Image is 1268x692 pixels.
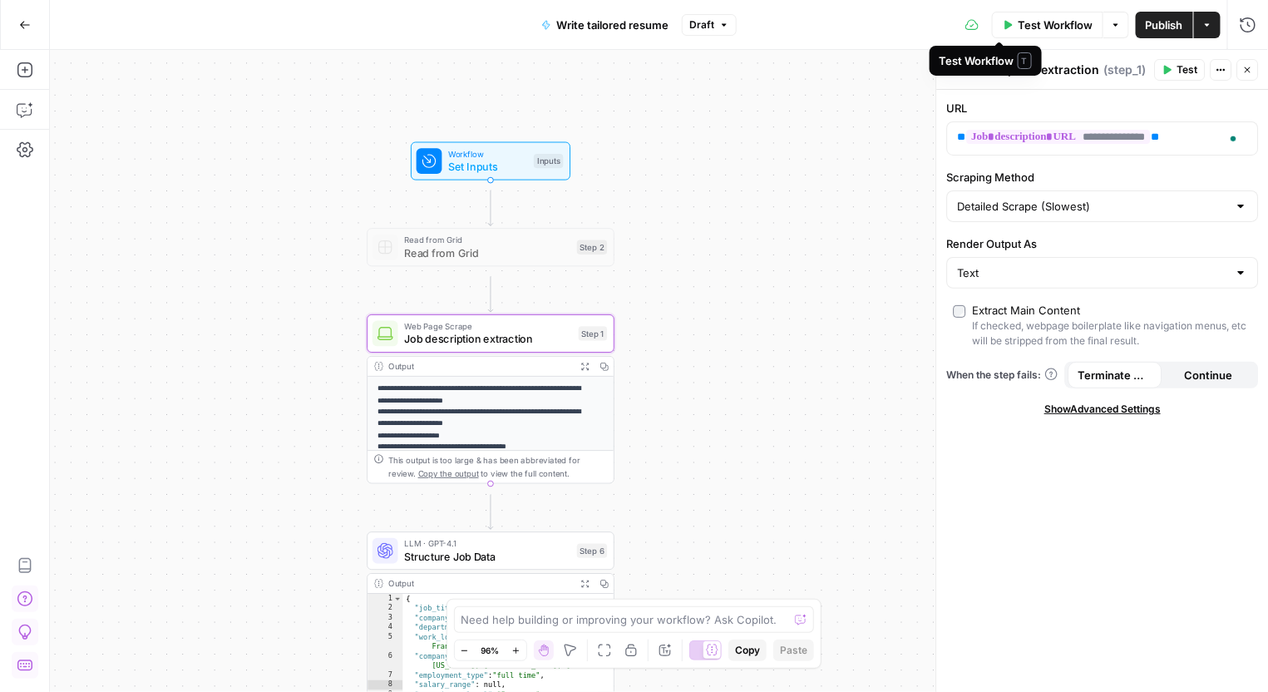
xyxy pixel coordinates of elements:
button: Test [1155,59,1206,81]
div: 7 [368,670,402,680]
span: Write tailored resume [556,17,669,33]
input: Detailed Scrape (Slowest) [958,198,1228,215]
span: T [1018,52,1032,69]
span: Paste [780,643,807,658]
div: Step 6 [577,544,608,558]
g: Edge from start to step_2 [488,190,493,226]
div: Inputs [534,154,564,168]
span: ( step_1 ) [1104,62,1147,78]
g: Edge from step_2 to step_1 [488,277,493,313]
span: Read from Grid [404,234,570,246]
div: 6 [368,651,402,670]
span: Read from Grid [404,245,570,260]
span: Publish [1146,17,1183,33]
div: Read from GridRead from GridStep 2 [367,228,614,266]
label: Scraping Method [947,169,1259,185]
span: Show Advanced Settings [1044,402,1161,417]
div: Step 2 [577,240,608,255]
div: WorkflowSet InputsInputs [367,142,614,180]
span: LLM · GPT-4.1 [404,537,570,550]
span: Workflow [448,147,527,160]
div: 3 [368,613,402,623]
a: When the step fails: [947,368,1058,383]
label: Render Output As [947,235,1259,252]
span: Test Workflow [1018,17,1093,33]
span: Copy [735,643,760,658]
button: Test Workflow [992,12,1103,38]
div: If checked, webpage boilerplate like navigation menus, etc will be stripped from the final result. [973,319,1252,348]
label: URL [947,100,1259,116]
span: Copy the output [418,468,479,478]
input: Extract Main ContentIf checked, webpage boilerplate like navigation menus, etc will be stripped f... [954,305,966,318]
div: Extract Main Content [973,302,1081,319]
input: Text [958,264,1228,281]
span: Terminate Workflow [1078,367,1152,383]
g: Edge from step_1 to step_6 [488,495,493,530]
textarea: Job description extraction [948,62,1100,78]
span: 96% [481,644,500,657]
div: 5 [368,632,402,651]
button: Publish [1136,12,1193,38]
span: Set Inputs [448,159,527,175]
button: Draft [682,14,737,36]
div: 8 [368,680,402,690]
button: Copy [728,640,767,661]
span: Structure Job Data [404,549,570,565]
button: Paste [773,640,814,661]
button: Continue [1162,362,1256,388]
div: Output [388,577,570,590]
span: Test [1177,62,1198,77]
span: Draft [689,17,714,32]
span: Web Page Scrape [404,320,572,333]
span: Continue [1184,367,1232,383]
div: Step 1 [579,326,608,340]
div: 1 [368,594,402,604]
div: Output [388,360,570,373]
span: Job description extraction [404,331,572,347]
div: Test Workflow [940,52,1032,69]
button: Write tailored resume [531,12,678,38]
span: Toggle code folding, rows 1 through 62 [393,594,402,604]
div: 2 [368,604,402,614]
div: 4 [368,623,402,633]
div: This output is too large & has been abbreviated for review. to view the full content. [388,454,607,480]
